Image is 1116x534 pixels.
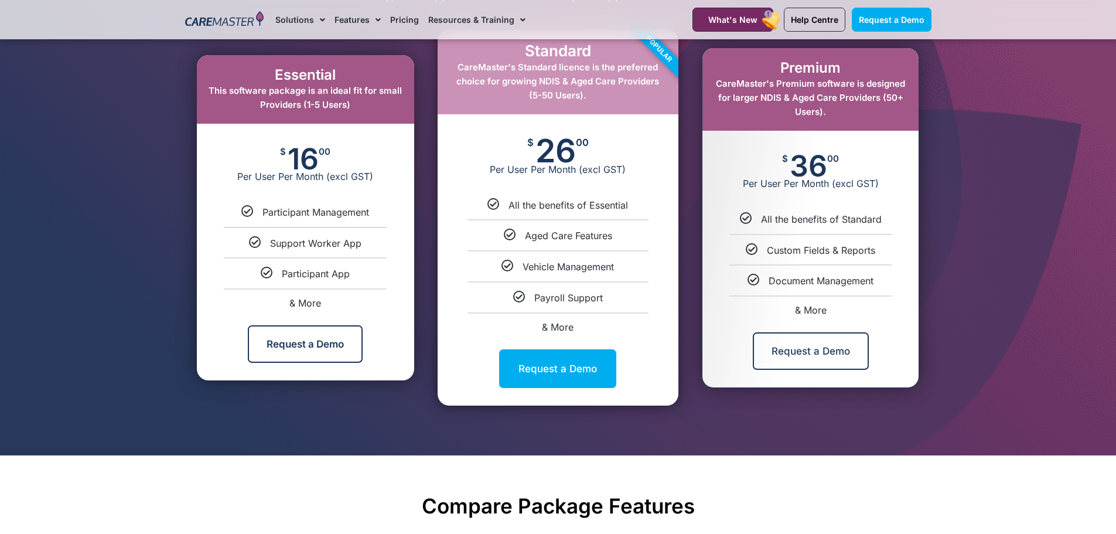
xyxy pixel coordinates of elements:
[523,261,614,273] span: Vehicle Management
[791,15,838,25] span: Help Centre
[438,164,678,175] span: Per User Per Month (excl GST)
[449,42,667,60] h2: Standard
[790,154,827,178] span: 36
[535,138,576,164] span: 26
[209,85,402,110] span: This software package is an ideal fit for small Providers (1-5 Users)
[795,304,827,316] span: & More
[576,138,589,148] span: 00
[262,206,369,218] span: Participant Management
[319,147,330,156] span: 00
[692,8,773,32] a: What's New
[534,292,603,304] span: Payroll Support
[248,325,363,363] a: Request a Demo
[527,138,534,148] span: $
[859,15,924,25] span: Request a Demo
[508,199,628,211] span: All the benefits of Essential
[769,275,873,287] span: Document Management
[525,230,612,242] span: Aged Care Features
[282,268,350,280] span: Participant App
[852,8,931,32] a: Request a Demo
[542,321,574,333] span: & More
[782,154,788,163] span: $
[761,213,882,225] span: All the benefits of Standard
[827,154,839,163] span: 00
[185,11,264,29] img: CareMaster Logo
[209,67,402,84] h2: Essential
[784,8,845,32] a: Help Centre
[270,237,361,249] span: Support Worker App
[716,78,905,117] span: CareMaster's Premium software is designed for larger NDIS & Aged Care Providers (50+ Users).
[185,494,931,518] h2: Compare Package Features
[288,147,319,171] span: 16
[289,297,321,309] span: & More
[767,244,875,256] span: Custom Fields & Reports
[708,15,757,25] span: What's New
[456,62,659,101] span: CareMaster's Standard licence is the preferred choice for growing NDIS & Aged Care Providers (5-5...
[753,332,869,370] a: Request a Demo
[197,171,414,182] span: Per User Per Month (excl GST)
[280,147,286,156] span: $
[702,178,919,189] span: Per User Per Month (excl GST)
[499,349,616,388] a: Request a Demo
[714,60,907,77] h2: Premium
